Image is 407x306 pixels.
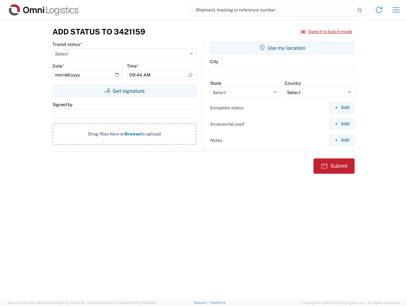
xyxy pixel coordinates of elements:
[285,80,301,86] label: Country
[210,105,244,111] label: Exception status
[8,301,85,305] span: Server: 2025.19.0-192a4753216
[88,131,125,136] span: Drag files here or
[59,301,85,305] span: [DATE] 10:05:38
[52,84,197,97] button: Get signature
[191,4,355,16] input: Shipment, tracking or reference number
[210,301,226,304] a: Feedback
[329,134,355,146] button: Add
[210,137,222,143] label: Notes
[210,41,355,54] button: Use my location
[210,59,218,64] label: City
[52,63,64,69] label: Date
[52,27,145,36] h3: Add Status to 3421159
[210,80,221,86] label: State
[301,300,399,306] span: Copyright © [DATE]-[DATE] Agistix Inc., All Rights Reserved
[329,118,355,130] button: Add
[314,158,355,174] button: Submit
[52,102,72,107] label: Signed by
[329,102,355,113] button: Add
[129,301,156,305] span: [DATE] 09:58:55
[87,301,156,305] span: Client: 2025.19.0-7f44ea7
[141,131,161,136] span: to upload
[125,131,141,136] span: Browse
[194,301,210,304] a: Support
[127,63,139,69] label: Time
[300,26,352,37] button: Switch to batch mode
[52,41,82,47] label: Transit status
[210,121,244,127] label: Accessorial used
